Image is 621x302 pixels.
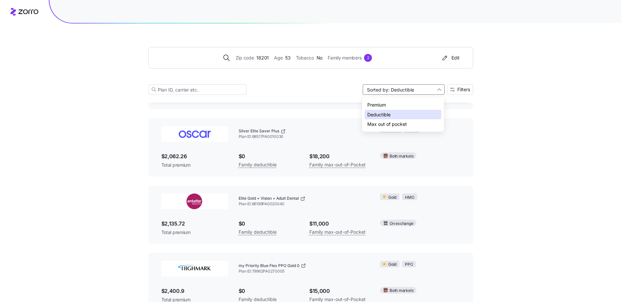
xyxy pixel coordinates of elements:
[239,161,277,169] span: Family deductible
[390,221,413,227] span: On exchange
[239,220,299,228] span: $0
[239,263,300,269] span: my Priority Blue Flex PPO Gold 0
[365,100,441,110] div: Premium
[405,194,414,201] span: HMO
[161,229,228,236] span: Total premium
[239,201,370,207] span: Plan ID: 86199PA0020040
[405,261,413,268] span: PPO
[239,152,299,160] span: $0
[309,220,370,228] span: $11,000
[161,220,228,228] span: $2,135.72
[285,54,290,61] span: 53
[328,54,361,61] span: Family members
[309,287,370,295] span: $15,000
[236,54,254,61] span: Zip code
[274,54,283,61] span: Age
[296,54,314,61] span: Tobacco
[239,269,370,274] span: Plan ID: 79962PA0270005
[148,84,247,95] input: Plan ID, carrier etc.
[363,84,445,95] input: Sort by
[390,153,413,159] span: Both markets
[239,287,299,295] span: $0
[365,110,441,120] div: Deductible
[309,228,366,236] span: Family max-out-of-Pocket
[161,152,228,160] span: $2,062.26
[390,288,413,294] span: Both markets
[364,54,372,62] div: 2
[441,55,460,61] div: Edit
[161,261,228,277] img: Highmark BlueCross BlueShield
[256,54,269,61] span: 18201
[239,228,277,236] span: Family deductible
[365,119,441,129] div: Max out of pocket
[447,84,473,95] button: Filters
[438,53,462,63] button: Edit
[161,287,228,295] span: $2,400.9
[457,87,470,92] span: Filters
[239,128,279,134] span: Silver Elite Saver Plus
[161,193,228,209] img: Ambetter
[388,194,396,201] span: Gold
[161,162,228,168] span: Total premium
[239,196,299,201] span: Elite Gold + Vision + Adult Dental
[309,152,370,160] span: $18,200
[239,134,370,140] span: Plan ID: 98517PA0010030
[388,261,396,268] span: Gold
[317,54,322,61] span: No
[161,126,228,142] img: Oscar
[309,161,366,169] span: Family max-out-of-Pocket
